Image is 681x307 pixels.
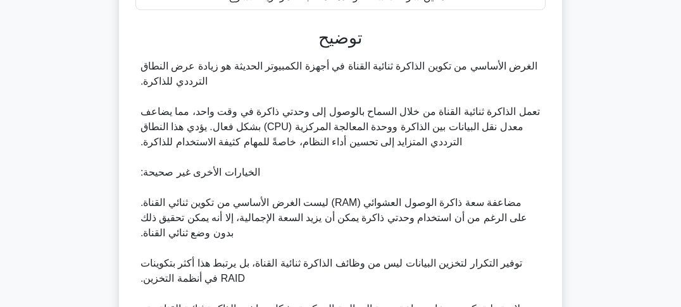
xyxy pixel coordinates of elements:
font: تعمل الذاكرة ثنائية القناة من خلال السماح بالوصول إلى وحدتي ذاكرة في وقت واحد، مما يضاعف معدل نقل... [141,106,540,147]
font: مضاعفة سعة ذاكرة الوصول العشوائي (RAM) ليست الغرض الأساسي من تكوين ثنائي القناة. على الرغم من أن ... [141,197,527,238]
font: توضيح [318,28,363,47]
font: الغرض الأساسي من تكوين الذاكرة ثنائية القناة في أجهزة الكمبيوتر الحديثة هو زيادة عرض النطاق الترد... [141,61,537,87]
font: توفير التكرار لتخزين البيانات ليس من وظائف الذاكرة ثنائية القناة، بل يرتبط هذا أكثر بتكوينات RAID... [141,258,522,284]
font: الخيارات الأخرى غير صحيحة: [141,167,260,178]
